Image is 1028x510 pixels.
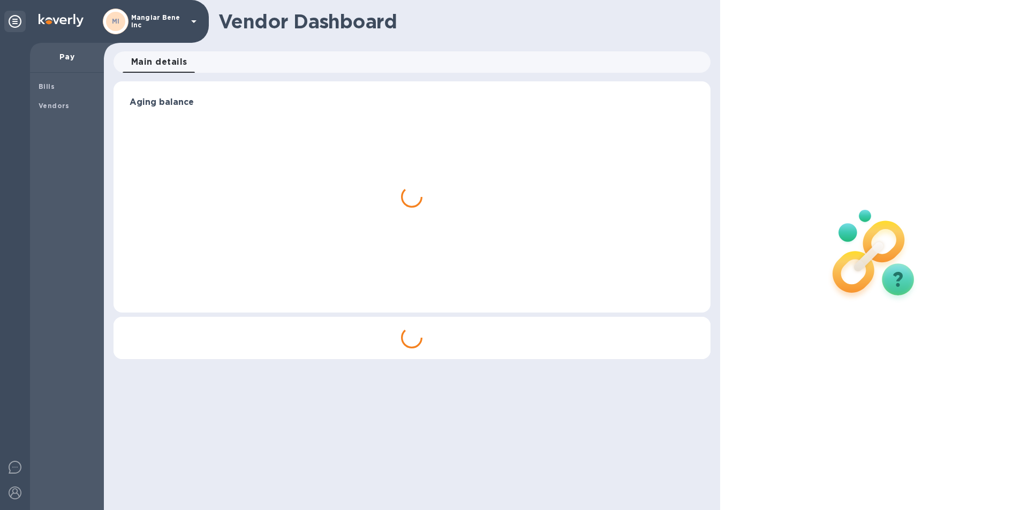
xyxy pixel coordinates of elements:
p: Mangiar Bene inc [131,14,185,29]
b: MI [112,17,120,25]
b: Vendors [39,102,70,110]
p: Pay [39,51,95,62]
div: Unpin categories [4,11,26,32]
h3: Aging balance [130,97,694,108]
b: Bills [39,82,55,90]
img: Logo [39,14,84,27]
h1: Vendor Dashboard [218,10,703,33]
span: Main details [131,55,187,70]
